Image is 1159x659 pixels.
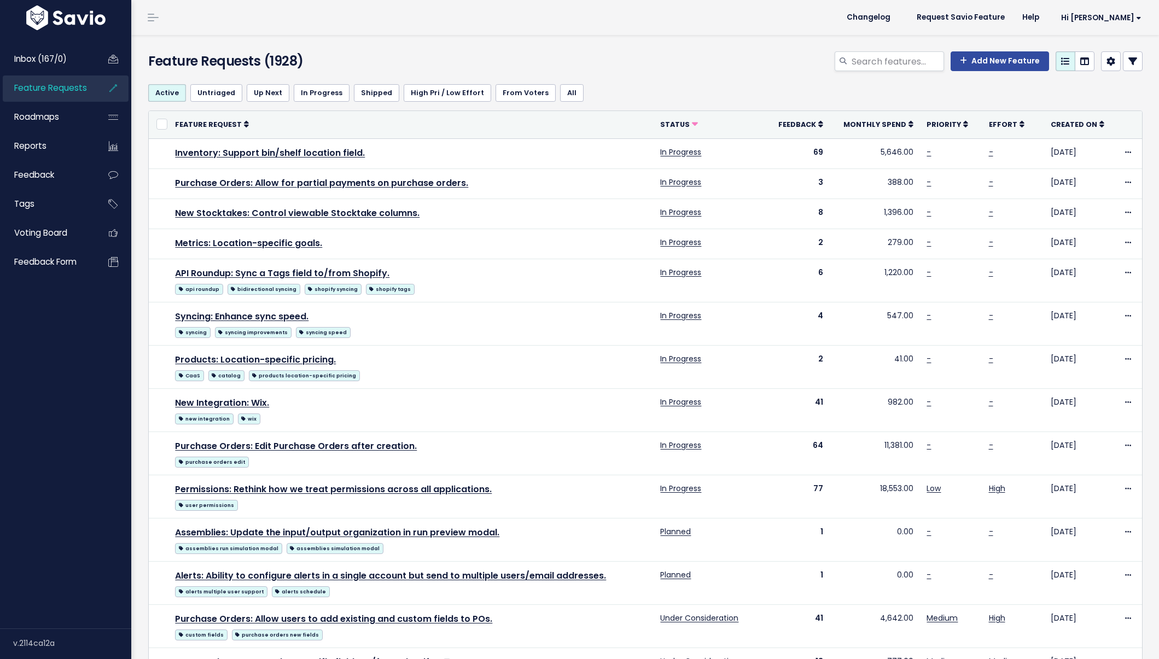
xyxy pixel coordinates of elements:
a: assemblies simulation modal [287,541,383,555]
span: Feedback [778,120,816,129]
span: purchase orders edit [175,457,248,468]
a: alerts schedule [272,584,330,598]
td: 11,381.00 [830,432,920,475]
span: catalog [208,370,244,381]
td: 2 [767,229,830,259]
a: In Progress [660,207,701,218]
input: Search features... [851,51,944,71]
td: 4 [767,302,830,346]
span: Feedback [14,169,54,180]
a: CaaS [175,368,203,382]
a: Untriaged [190,84,242,102]
a: Purchase Orders: Allow users to add existing and custom fields to POs. [175,613,492,625]
a: purchase orders new fields [232,627,323,641]
a: Planned [660,526,691,537]
a: In Progress [660,353,701,364]
a: Status [660,119,698,130]
a: In Progress [660,237,701,248]
td: 69 [767,138,830,168]
a: purchase orders edit [175,454,248,468]
a: shopify syncing [305,282,362,295]
span: Created On [1051,120,1097,129]
a: In Progress [660,310,701,321]
a: API Roundup: Sync a Tags field to/from Shopify. [175,267,389,279]
a: Syncing: Enhance sync speed. [175,310,308,323]
a: Inventory: Support bin/shelf location field. [175,147,365,159]
a: Monthly Spend [843,119,913,130]
a: api roundup [175,282,223,295]
span: alerts schedule [272,586,330,597]
a: Inbox (167/0) [3,46,91,72]
a: New Integration: Wix. [175,396,269,409]
a: - [989,440,993,451]
td: 5,646.00 [830,138,920,168]
span: user permissions [175,500,237,511]
a: alerts multiple user support [175,584,267,598]
a: Planned [660,569,691,580]
a: In Progress [660,396,701,407]
a: - [927,353,931,364]
a: new integration [175,411,233,425]
img: logo-white.9d6f32f41409.svg [24,5,108,30]
td: 41 [767,389,830,432]
a: High Pri / Low Effort [404,84,491,102]
td: [DATE] [1044,168,1117,199]
td: 41.00 [830,346,920,389]
td: 41 [767,605,830,648]
a: products location-specific pricing [249,368,360,382]
span: Feature Requests [14,82,87,94]
a: Purchase Orders: Allow for partial payments on purchase orders. [175,177,468,189]
a: Add New Feature [951,51,1049,71]
a: Under Consideration [660,613,738,623]
td: 6 [767,259,830,302]
td: 2 [767,346,830,389]
a: Up Next [247,84,289,102]
td: [DATE] [1044,605,1117,648]
a: Products: Location-specific pricing. [175,353,336,366]
a: Low [927,483,941,494]
td: 1,396.00 [830,199,920,229]
td: [DATE] [1044,432,1117,475]
a: Medium [927,613,958,623]
a: bidirectional syncing [228,282,300,295]
td: 0.00 [830,562,920,605]
a: syncing speed [296,325,351,339]
a: Tags [3,191,91,217]
a: Feedback form [3,249,91,275]
span: Effort [989,120,1017,129]
span: alerts multiple user support [175,586,267,597]
a: assemblies run simulation modal [175,541,282,555]
span: Monthly Spend [843,120,906,129]
span: CaaS [175,370,203,381]
span: syncing improvements [215,327,292,338]
a: From Voters [496,84,556,102]
span: api roundup [175,284,223,295]
td: 4,642.00 [830,605,920,648]
a: High [989,613,1005,623]
a: Permissions: Rethink how we treat permissions across all applications. [175,483,492,495]
a: - [989,396,993,407]
span: Feature Request [175,120,242,129]
a: - [989,207,993,218]
td: [DATE] [1044,389,1117,432]
span: assemblies run simulation modal [175,543,282,554]
a: - [927,310,931,321]
a: syncing improvements [215,325,292,339]
td: 547.00 [830,302,920,346]
a: In Progress [294,84,350,102]
a: Feature Request [175,119,249,130]
a: - [927,147,931,158]
a: Assemblies: Update the input/output organization in run preview modal. [175,526,499,539]
span: assemblies simulation modal [287,543,383,554]
a: High [989,483,1005,494]
td: 982.00 [830,389,920,432]
a: - [989,177,993,188]
a: In Progress [660,177,701,188]
span: purchase orders new fields [232,629,323,640]
a: All [560,84,584,102]
a: - [927,440,931,451]
a: Help [1014,9,1048,26]
a: Alerts: Ability to configure alerts in a single account but send to multiple users/email addresses. [175,569,606,582]
a: Effort [989,119,1024,130]
td: 0.00 [830,518,920,562]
